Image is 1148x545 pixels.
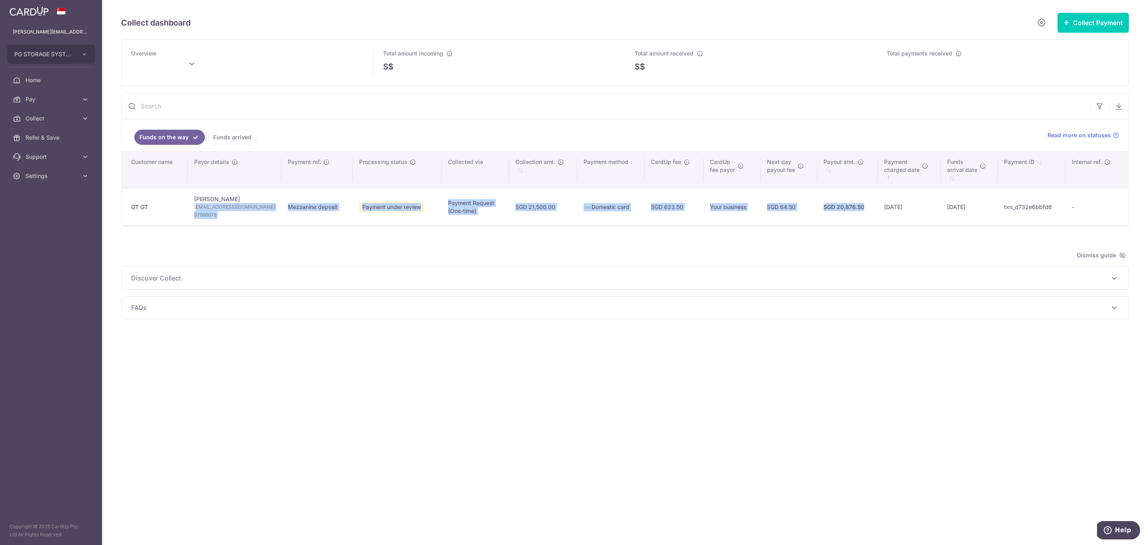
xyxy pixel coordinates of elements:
[645,188,704,225] td: SGD 623.50
[1058,13,1129,33] button: Collect Payment
[442,152,509,188] th: Collected via
[704,152,760,188] th: CardUpfee payor
[577,188,644,225] td: Domestic card
[577,152,644,188] th: Payment method
[635,50,694,57] span: Total amount received
[645,152,704,188] th: CardUp fee
[131,273,1119,283] p: Discover Collect
[131,303,1119,312] p: FAQs
[704,188,760,225] td: Your business
[761,152,818,188] th: Next daypayout fee
[18,6,34,13] span: Help
[767,158,795,174] span: Next day payout fee
[761,188,818,225] td: SGD 64.50
[878,152,941,188] th: Paymentcharged date : activate to sort column ascending
[941,152,998,188] th: Fundsarrival date : activate to sort column ascending
[824,203,871,211] div: SGD 20,876.50
[122,152,188,188] th: Customer name
[26,153,78,161] span: Support
[131,203,181,211] div: GT GT
[824,158,855,166] span: Payout amt.
[383,61,393,73] span: S$
[26,76,78,84] span: Home
[121,16,191,29] h5: Collect dashboard
[281,152,353,188] th: Payment ref.
[14,50,73,58] span: PG STORAGE SYSTEMS PTE. LTD.
[188,152,281,188] th: Payor details
[1072,158,1102,166] span: Internal ref.
[359,158,407,166] span: Processing status
[941,188,998,225] td: [DATE]
[509,152,577,188] th: Collection amt. : activate to sort column ascending
[584,203,592,211] img: visa-sm-192604c4577d2d35970c8ed26b86981c2741ebd56154ab54ad91a526f0f24972.png
[878,188,941,225] td: [DATE]
[998,152,1065,188] th: Payment ID: activate to sort column ascending
[1048,131,1119,139] a: Read more on statuses
[635,61,645,73] span: S$
[442,188,509,225] td: Payment Request (One-time)
[10,6,49,16] img: CardUp
[998,188,1065,225] td: txn_d732e6bbfd6
[134,130,205,145] a: Funds on the way
[1077,251,1126,260] span: Dismiss guide
[1065,188,1128,225] td: -
[1048,131,1111,139] span: Read more on statuses
[131,273,1109,283] span: Discover Collect
[359,201,424,213] span: Payment under review
[383,50,443,57] span: Total amount incoming
[1065,152,1128,188] th: Internal ref.
[651,158,681,166] span: CardUp fee
[710,158,735,174] span: CardUp fee payor
[131,50,157,57] span: Overview
[131,303,1109,312] span: FAQs
[509,188,577,225] td: SGD 21,500.00
[26,115,78,122] span: Collect
[122,93,1090,119] input: Search
[817,152,878,188] th: Payout amt. : activate to sort column ascending
[1097,521,1140,541] iframe: Opens a widget where you can find more information
[947,158,977,174] span: Funds arrival date
[194,203,275,211] span: [EMAIL_ADDRESS][DOMAIN_NAME]
[515,158,555,166] span: Collection amt.
[26,95,78,103] span: Pay
[188,188,281,225] td: [PERSON_NAME]
[194,158,229,166] span: Payor details
[353,152,442,188] th: Processing status
[7,45,95,64] button: PG STORAGE SYSTEMS PTE. LTD.
[13,28,89,36] p: [PERSON_NAME][EMAIL_ADDRESS][PERSON_NAME][DOMAIN_NAME]
[887,50,952,57] span: Total payments received
[26,172,78,180] span: Settings
[208,130,257,145] a: Funds arrived
[26,134,78,142] span: Refer & Save
[194,211,275,219] span: 97966679
[884,158,920,174] span: Payment charged date
[281,188,353,225] td: Mezzanine deposit
[288,158,321,166] span: Payment ref.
